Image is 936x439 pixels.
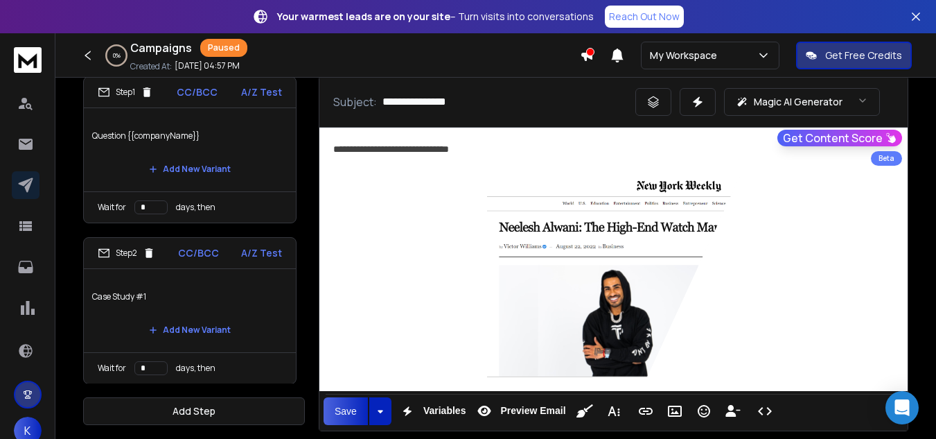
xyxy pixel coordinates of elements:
[324,397,368,425] button: Save
[177,85,218,99] p: CC/BCC
[720,397,746,425] button: Insert Unsubscribe Link
[175,60,240,71] p: [DATE] 04:57 PM
[130,61,172,72] p: Created At:
[83,397,305,425] button: Add Step
[92,277,288,316] p: Case Study #1
[98,86,153,98] div: Step 1
[662,397,688,425] button: Insert Image (Ctrl+P)
[241,246,282,260] p: A/Z Test
[277,10,450,23] strong: Your warmest leads are on your site
[83,237,297,384] li: Step2CC/BCCA/Z TestCase Study #1Add New VariantWait fordays, then
[130,40,192,56] h1: Campaigns
[98,202,126,213] p: Wait for
[98,247,155,259] div: Step 2
[138,316,242,344] button: Add New Variant
[176,363,215,374] p: days, then
[200,39,247,57] div: Paused
[777,130,902,146] button: Get Content Score
[825,49,902,62] p: Get Free Credits
[871,151,902,166] div: Beta
[138,155,242,183] button: Add New Variant
[497,405,568,417] span: Preview Email
[14,47,42,73] img: logo
[113,51,121,60] p: 0 %
[83,76,297,223] li: Step1CC/BCCA/Z TestQuestion {{companyName}}Add New VariantWait fordays, then
[724,88,880,116] button: Magic AI Generator
[752,397,778,425] button: Code View
[691,397,717,425] button: Emoticons
[92,117,288,155] p: Question {{companyName}}
[471,397,568,425] button: Preview Email
[633,397,659,425] button: Insert Link (Ctrl+K)
[885,391,919,424] div: Open Intercom Messenger
[241,85,282,99] p: A/Z Test
[650,49,723,62] p: My Workspace
[601,397,627,425] button: More Text
[572,397,598,425] button: Clean HTML
[176,202,215,213] p: days, then
[98,363,126,374] p: Wait for
[421,405,469,417] span: Variables
[605,6,684,28] a: Reach Out Now
[277,10,594,24] p: – Turn visits into conversations
[754,95,842,109] p: Magic AI Generator
[394,397,469,425] button: Variables
[796,42,912,69] button: Get Free Credits
[178,246,219,260] p: CC/BCC
[609,10,680,24] p: Reach Out Now
[333,94,377,110] p: Subject:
